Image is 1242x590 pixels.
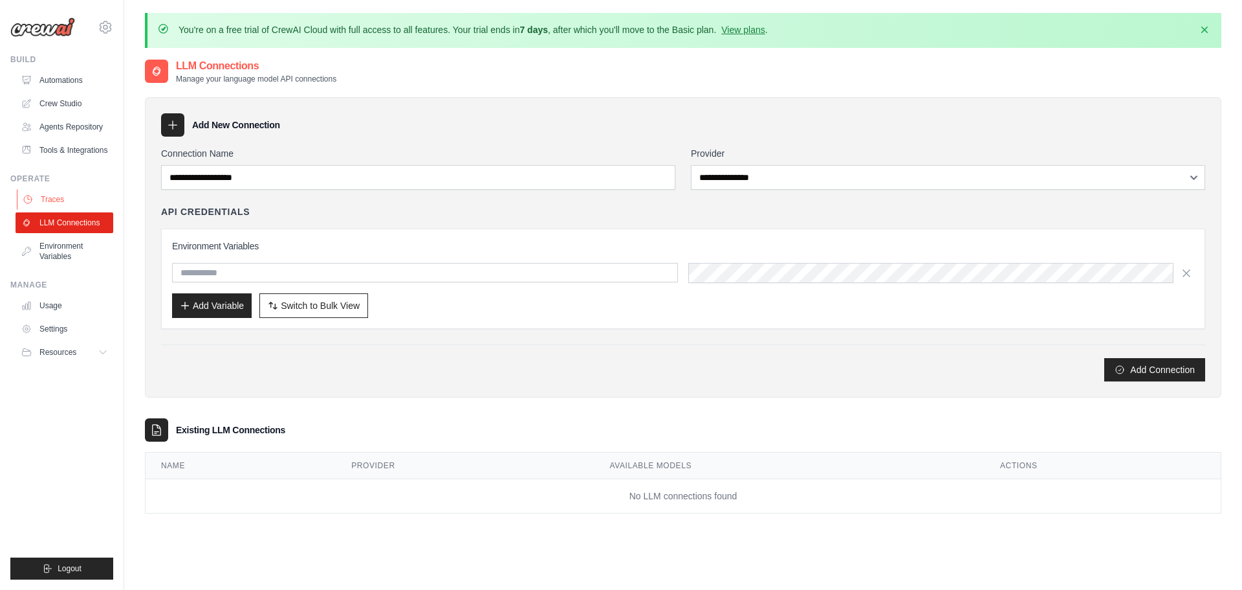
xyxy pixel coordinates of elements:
label: Provider [691,147,1205,160]
a: Crew Studio [16,93,113,114]
span: Logout [58,563,82,574]
a: Usage [16,295,113,316]
div: Operate [10,174,113,184]
th: Provider [336,453,594,479]
h2: LLM Connections [176,58,336,74]
div: Build [10,54,113,65]
a: LLM Connections [16,212,113,233]
a: Automations [16,70,113,91]
p: Manage your language model API connections [176,74,336,84]
a: Traces [17,189,114,210]
span: Resources [39,347,76,357]
button: Add Connection [1104,358,1205,381]
a: Environment Variables [16,236,113,267]
img: Logo [10,17,75,37]
div: Manage [10,280,113,290]
p: You're on a free trial of CrewAI Cloud with full access to all features. Your trial ends in , aft... [179,23,768,36]
a: Agents Repository [16,117,113,137]
h3: Existing LLM Connections [176,424,285,437]
h4: API Credentials [161,205,250,218]
th: Name [146,453,336,479]
a: Settings [16,319,113,339]
th: Actions [985,453,1221,479]
td: No LLM connections found [146,479,1221,514]
th: Available Models [594,453,985,479]
button: Add Variable [172,293,252,318]
strong: 7 days [519,25,548,35]
button: Switch to Bulk View [259,293,368,318]
a: View plans [721,25,765,35]
a: Tools & Integrations [16,140,113,161]
button: Logout [10,558,113,580]
h3: Add New Connection [192,119,280,131]
label: Connection Name [161,147,675,160]
span: Switch to Bulk View [281,299,360,312]
button: Resources [16,342,113,363]
h3: Environment Variables [172,240,1194,253]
